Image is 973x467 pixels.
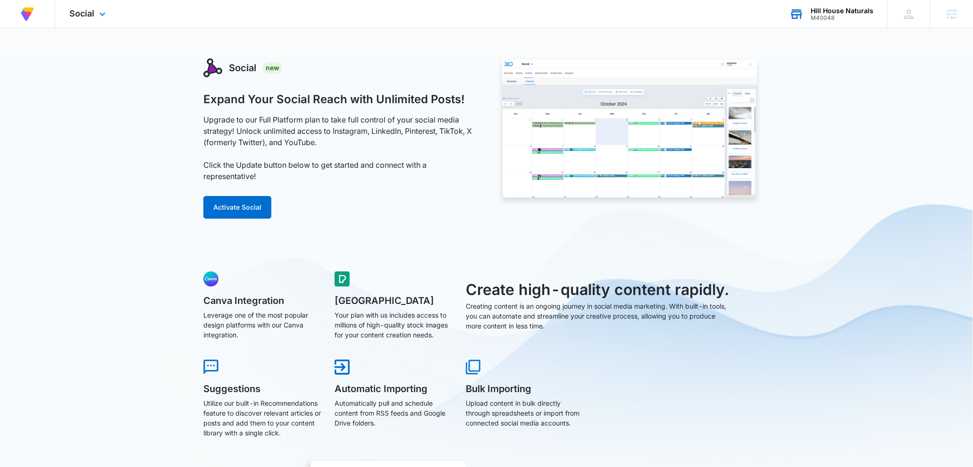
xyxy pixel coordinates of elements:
span: Social [69,8,94,18]
p: Creating content is an ongoing journey in social media marketing. With built-in tools, you can au... [466,301,731,331]
h3: Create high-quality content rapidly. [466,279,731,301]
h5: Canva Integration [203,296,321,305]
p: Leverage one of the most popular design platforms with our Canva integration. [203,310,321,340]
p: Utilize our built-in Recommendations feature to discover relevant articles or posts and add them ... [203,398,321,438]
p: Your plan with us includes access to millions of high-quality stock images for your content creat... [335,310,453,340]
img: Volusion [19,6,36,23]
p: Upload content in bulk directly through spreadsheets or import from connected social media accounts. [466,398,584,428]
div: account id [811,15,873,21]
h5: Bulk Importing [466,384,584,393]
h5: [GEOGRAPHIC_DATA] [335,296,453,305]
h3: Social [229,61,256,75]
div: account name [811,7,873,15]
p: Automatically pull and schedule content from RSS feeds and Google Drive folders. [335,398,453,428]
p: Upgrade to our Full Platform plan to take full control of your social media strategy! Unlock unli... [203,114,476,182]
button: Activate Social [203,196,271,219]
h1: Expand Your Social Reach with Unlimited Posts! [203,92,465,107]
h5: Automatic Importing [335,384,453,393]
h5: Suggestions [203,384,321,393]
div: New [263,62,282,74]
